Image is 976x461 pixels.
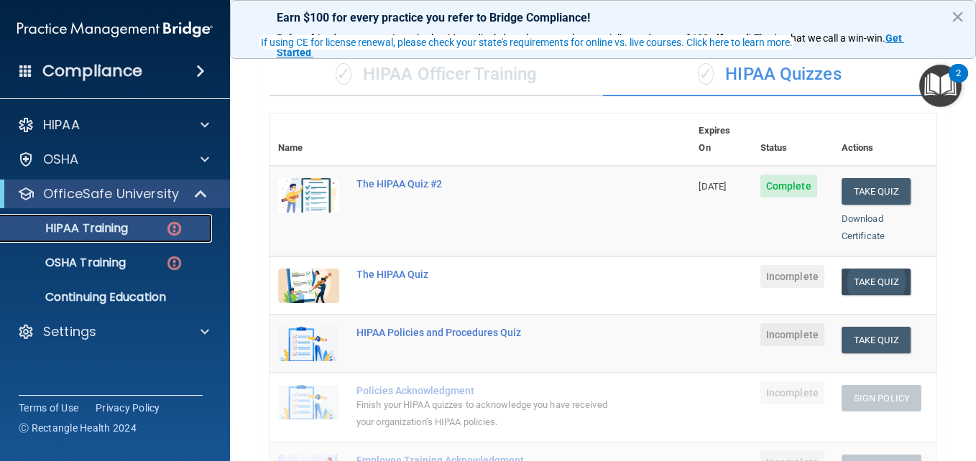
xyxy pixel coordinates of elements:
[842,385,921,411] button: Sign Policy
[43,323,96,340] p: Settings
[43,185,179,202] p: OfficeSafe University
[698,63,714,85] span: ✓
[259,35,795,50] button: If using CE for license renewal, please check your state's requirements for online vs. live cours...
[43,116,80,134] p: HIPAA
[752,113,833,166] th: Status
[356,385,618,396] div: Policies Acknowledgment
[749,32,885,44] span: ! That's what we call a win-win.
[603,53,936,96] div: HIPAA Quizzes
[356,178,618,190] div: The HIPAA Quiz #2
[17,185,208,202] a: OfficeSafe University
[760,323,824,346] span: Incomplete
[165,220,183,238] img: danger-circle.6113f641.png
[9,256,126,270] p: OSHA Training
[833,113,936,166] th: Actions
[96,401,160,415] a: Privacy Policy
[690,113,751,166] th: Expires On
[760,265,824,288] span: Incomplete
[9,221,128,236] p: HIPAA Training
[277,32,904,58] a: Get Started
[842,269,911,295] button: Take Quiz
[261,37,793,47] div: If using CE for license renewal, please check your state's requirements for online vs. live cours...
[356,327,618,338] div: HIPAA Policies and Procedures Quiz
[760,381,824,404] span: Incomplete
[17,116,209,134] a: HIPAA
[17,151,209,168] a: OSHA
[951,5,965,28] button: Close
[356,269,618,280] div: The HIPAA Quiz
[336,63,351,85] span: ✓
[270,53,603,96] div: HIPAA Officer Training
[356,396,618,431] div: Finish your HIPAA quizzes to acknowledge you have received your organization’s HIPAA policies.
[842,178,911,205] button: Take Quiz
[165,254,183,272] img: danger-circle.6113f641.png
[277,32,686,44] span: Refer a friend at any practice, whether it's medical, dental, or any other speciality, and score a
[43,151,79,168] p: OSHA
[17,323,209,340] a: Settings
[17,15,213,44] img: PMB logo
[42,61,142,81] h4: Compliance
[19,421,137,435] span: Ⓒ Rectangle Health 2024
[9,290,206,304] p: Continuing Education
[277,11,929,24] p: Earn $100 for every practice you refer to Bridge Compliance!
[686,32,749,44] strong: $100 gift card
[956,73,961,92] div: 2
[699,181,726,192] span: [DATE]
[842,327,911,353] button: Take Quiz
[919,65,962,107] button: Open Resource Center, 2 new notifications
[760,174,817,197] span: Complete
[270,113,348,166] th: Name
[842,213,885,241] a: Download Certificate
[19,401,78,415] a: Terms of Use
